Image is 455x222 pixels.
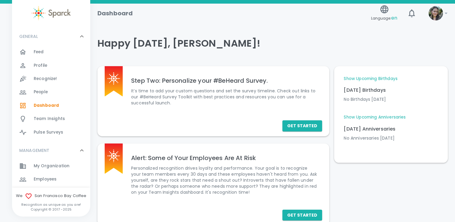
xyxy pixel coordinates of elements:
span: Employees [34,176,57,182]
p: It’s time to add your custom questions and set the survey timeline. Check out links to our #BeHea... [131,88,317,106]
h4: Happy [DATE], [PERSON_NAME]! [97,37,448,49]
p: MANAGEMENT [19,147,50,153]
a: My Organization [12,159,90,173]
a: Dashboard [12,99,90,112]
a: Demographics [12,186,90,199]
a: Profile [12,59,90,72]
a: Team Insights [12,112,90,125]
a: Show Upcoming Birthdays [344,76,397,82]
a: Feed [12,45,90,59]
a: Show Upcoming Anniversaries [344,114,406,120]
p: [DATE] Anniversaries [344,125,438,133]
p: Copyright © 2017 - 2025 [12,207,90,212]
span: Profile [34,63,47,69]
a: People [12,85,90,99]
a: Recognize! [12,72,90,85]
button: Get Started [282,210,322,221]
div: GENERAL [12,45,90,141]
a: Pulse Surveys [12,126,90,139]
span: Pulse Surveys [34,129,63,135]
p: No Anniversaries [DATE] [344,135,438,141]
h1: Dashboard [97,8,133,18]
a: Sparck logo [12,6,90,20]
p: [DATE] Birthdays [344,87,438,94]
img: Sparck logo [32,6,71,20]
img: Sparck logo [107,72,120,85]
span: en [391,14,397,21]
span: Dashboard [34,103,59,109]
span: Team Insights [34,116,65,122]
a: Employees [12,173,90,186]
p: Recognition as unique as you are! [12,202,90,207]
span: Feed [34,49,44,55]
span: We San Francisco Bay Coffee [12,193,90,200]
button: Get Started [282,120,322,131]
span: My Organization [34,163,69,169]
p: GENERAL [19,33,38,39]
p: Personalized recognition drives loyalty and performance. Your goal is to recognize your team memb... [131,165,317,195]
h6: Alert: Some of Your Employees Are At Risk [131,153,317,163]
h6: Step Two: Personalize your #BeHeard Survey. [131,76,317,85]
span: Language: [371,14,397,22]
span: Recognize! [34,76,57,82]
img: Sparck logo [107,150,120,162]
p: No Birthdays [DATE] [344,96,438,102]
button: Language:en [369,3,400,24]
div: MANAGEMENT [12,141,90,159]
div: GENERAL [12,27,90,45]
span: People [34,89,48,95]
img: Picture of Mackenzie [429,6,443,20]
